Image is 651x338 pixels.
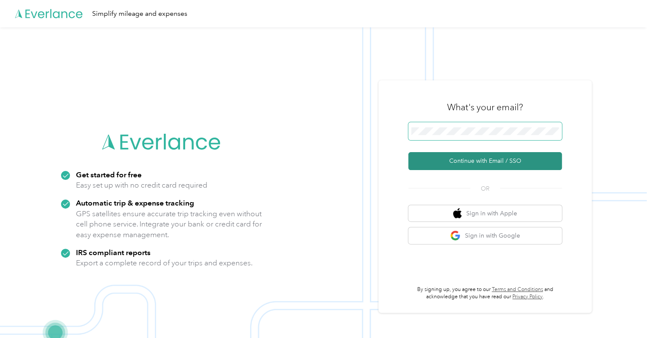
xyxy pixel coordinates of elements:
p: By signing up, you agree to our and acknowledge that you have read our . [408,286,562,301]
h3: What's your email? [447,101,523,113]
button: Continue with Email / SSO [408,152,562,170]
button: apple logoSign in with Apple [408,205,562,222]
button: google logoSign in with Google [408,227,562,244]
strong: Get started for free [76,170,142,179]
p: Export a complete record of your trips and expenses. [76,258,253,268]
a: Terms and Conditions [492,286,543,293]
a: Privacy Policy [512,294,543,300]
strong: IRS compliant reports [76,248,151,257]
div: Simplify mileage and expenses [92,9,187,19]
strong: Automatic trip & expense tracking [76,198,194,207]
p: GPS satellites ensure accurate trip tracking even without cell phone service. Integrate your bank... [76,209,262,240]
p: Easy set up with no credit card required [76,180,207,191]
img: apple logo [453,208,462,219]
img: google logo [450,230,461,241]
span: OR [470,184,500,193]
